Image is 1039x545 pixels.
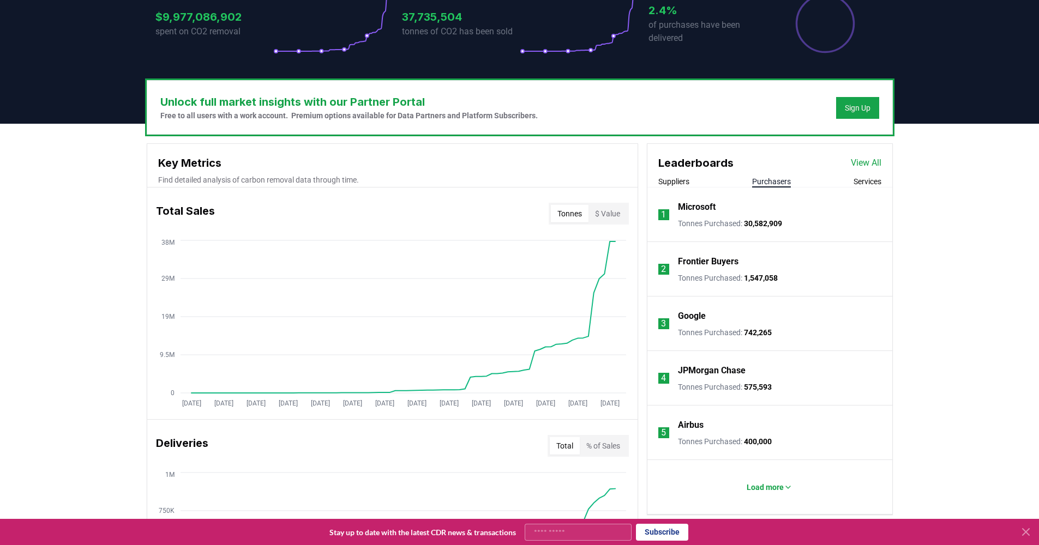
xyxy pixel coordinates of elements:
[159,507,175,514] tspan: 750K
[678,364,746,377] a: JPMorgan Chase
[648,19,766,45] p: of purchases have been delivered
[661,426,666,439] p: 5
[744,383,772,391] span: 575,593
[155,25,273,38] p: spent on CO2 removal
[402,25,520,38] p: tonnes of CO2 has been sold
[661,263,666,276] p: 2
[165,471,175,479] tspan: 1M
[600,399,619,407] tspan: [DATE]
[588,205,627,222] button: $ Value
[158,174,627,185] p: Find detailed analysis of carbon removal data through time.
[661,317,666,330] p: 3
[678,419,704,432] a: Airbus
[310,399,329,407] tspan: [DATE]
[845,102,870,113] a: Sign Up
[678,310,706,323] a: Google
[678,327,772,338] p: Tonnes Purchased :
[854,176,881,187] button: Services
[851,156,881,169] a: View All
[246,399,265,407] tspan: [DATE]
[744,274,778,282] span: 1,547,058
[752,176,791,187] button: Purchasers
[744,437,772,446] span: 400,000
[550,437,580,455] button: Total
[182,399,201,407] tspan: [DATE]
[439,399,458,407] tspan: [DATE]
[156,435,208,457] h3: Deliveries
[580,437,627,455] button: % of Sales
[160,94,538,110] h3: Unlock full market insights with our Partner Portal
[161,275,175,282] tspan: 29M
[648,2,766,19] h3: 2.4%
[658,155,734,171] h3: Leaderboards
[661,208,666,221] p: 1
[407,399,426,407] tspan: [DATE]
[744,219,782,228] span: 30,582,909
[171,389,175,397] tspan: 0
[402,9,520,25] h3: 37,735,504
[160,110,538,121] p: Free to all users with a work account. Premium options available for Data Partners and Platform S...
[738,476,801,498] button: Load more
[214,399,233,407] tspan: [DATE]
[156,203,215,225] h3: Total Sales
[551,205,588,222] button: Tonnes
[678,436,772,447] p: Tonnes Purchased :
[836,97,879,119] button: Sign Up
[744,328,772,337] span: 742,265
[678,255,738,268] a: Frontier Buyers
[161,239,175,246] tspan: 38M
[158,155,627,171] h3: Key Metrics
[678,381,772,392] p: Tonnes Purchased :
[536,399,555,407] tspan: [DATE]
[160,351,175,359] tspan: 9.5M
[343,399,362,407] tspan: [DATE]
[678,272,778,283] p: Tonnes Purchased :
[503,399,522,407] tspan: [DATE]
[658,176,689,187] button: Suppliers
[375,399,394,407] tspan: [DATE]
[278,399,297,407] tspan: [DATE]
[471,399,490,407] tspan: [DATE]
[678,201,716,214] a: Microsoft
[568,399,587,407] tspan: [DATE]
[155,9,273,25] h3: $9,977,086,902
[661,372,666,385] p: 4
[161,313,175,320] tspan: 19M
[747,482,784,493] p: Load more
[678,218,782,229] p: Tonnes Purchased :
